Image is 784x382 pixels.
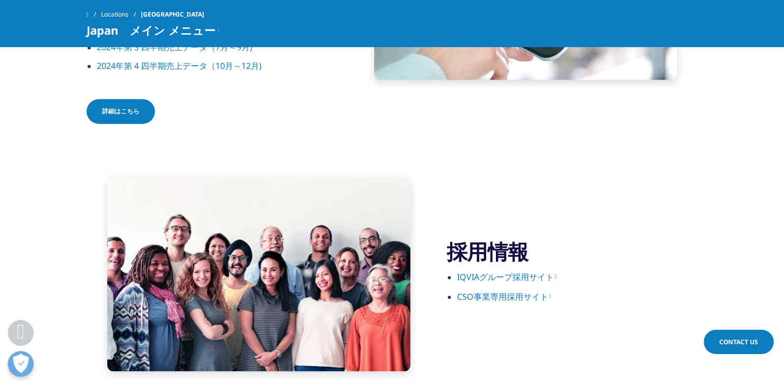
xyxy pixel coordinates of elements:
a: 2024年第 4 四半期売上データ（10月～12月) [97,60,262,71]
a: CSO事業専用採用サイト [457,291,551,302]
span: 詳細はこちら [102,107,139,116]
span: Contact Us [719,337,758,346]
span: [GEOGRAPHIC_DATA] [141,5,204,24]
a: 2024年第 3 四半期売上データ（7月～9月) [97,41,252,53]
h3: 採用情報 [447,239,698,265]
a: Locations [101,5,141,24]
span: Japan メイン メニュー [87,24,216,36]
a: 詳細はこちら [87,99,155,124]
a: Contact Us [704,330,774,354]
button: 優先設定センターを開く [8,351,34,377]
a: IQVIAグループ採用サイト [457,271,557,283]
